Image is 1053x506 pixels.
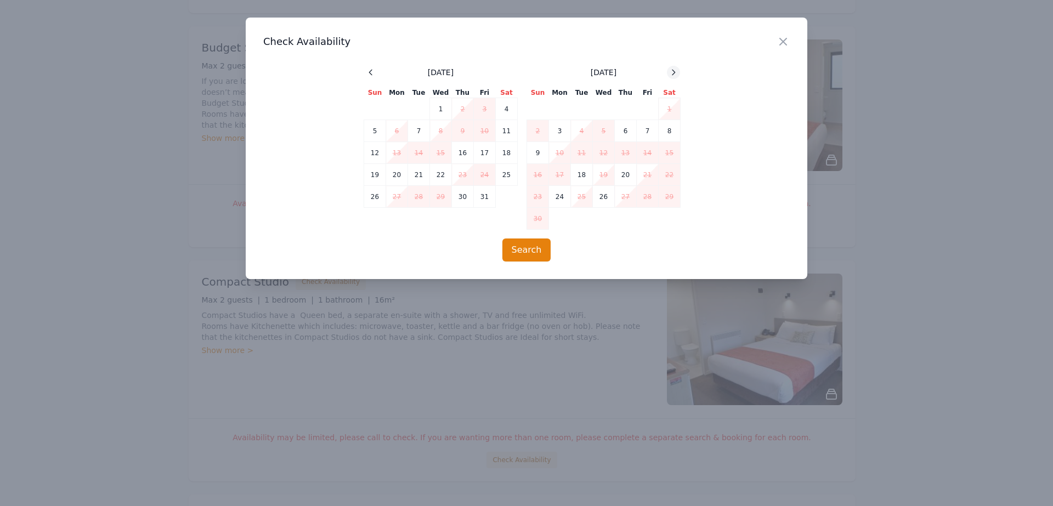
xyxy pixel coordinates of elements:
[527,186,549,208] td: 23
[364,164,386,186] td: 19
[263,35,790,48] h3: Check Availability
[430,186,452,208] td: 29
[637,186,659,208] td: 28
[659,186,681,208] td: 29
[659,142,681,164] td: 15
[571,88,593,98] th: Tue
[527,164,549,186] td: 16
[408,88,430,98] th: Tue
[549,120,571,142] td: 3
[593,186,615,208] td: 26
[615,120,637,142] td: 6
[364,186,386,208] td: 26
[430,142,452,164] td: 15
[408,142,430,164] td: 14
[364,120,386,142] td: 5
[386,120,408,142] td: 6
[386,186,408,208] td: 27
[408,186,430,208] td: 28
[571,120,593,142] td: 4
[430,98,452,120] td: 1
[571,142,593,164] td: 11
[571,186,593,208] td: 25
[637,88,659,98] th: Fri
[549,164,571,186] td: 17
[430,120,452,142] td: 8
[615,186,637,208] td: 27
[549,186,571,208] td: 24
[502,238,551,261] button: Search
[474,98,496,120] td: 3
[452,142,474,164] td: 16
[591,67,616,78] span: [DATE]
[364,88,386,98] th: Sun
[364,142,386,164] td: 12
[430,88,452,98] th: Wed
[659,98,681,120] td: 1
[659,164,681,186] td: 22
[637,142,659,164] td: 14
[615,88,637,98] th: Thu
[474,120,496,142] td: 10
[386,88,408,98] th: Mon
[430,164,452,186] td: 22
[474,186,496,208] td: 31
[452,186,474,208] td: 30
[549,88,571,98] th: Mon
[659,120,681,142] td: 8
[452,98,474,120] td: 2
[474,142,496,164] td: 17
[593,164,615,186] td: 19
[496,120,518,142] td: 11
[637,120,659,142] td: 7
[549,142,571,164] td: 10
[659,88,681,98] th: Sat
[496,98,518,120] td: 4
[408,120,430,142] td: 7
[527,208,549,230] td: 30
[452,88,474,98] th: Thu
[615,142,637,164] td: 13
[527,142,549,164] td: 9
[452,120,474,142] td: 9
[386,142,408,164] td: 13
[637,164,659,186] td: 21
[571,164,593,186] td: 18
[474,88,496,98] th: Fri
[593,142,615,164] td: 12
[474,164,496,186] td: 24
[408,164,430,186] td: 21
[615,164,637,186] td: 20
[496,164,518,186] td: 25
[452,164,474,186] td: 23
[428,67,454,78] span: [DATE]
[527,120,549,142] td: 2
[496,88,518,98] th: Sat
[386,164,408,186] td: 20
[527,88,549,98] th: Sun
[593,88,615,98] th: Wed
[593,120,615,142] td: 5
[496,142,518,164] td: 18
